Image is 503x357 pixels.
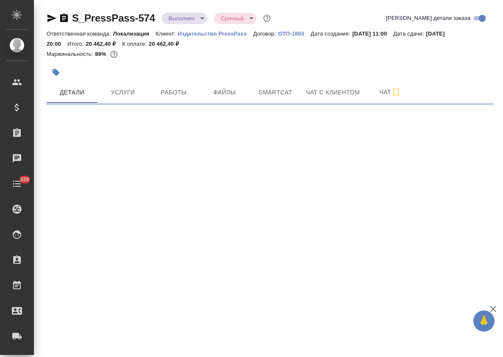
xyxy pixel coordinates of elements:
[2,173,32,194] a: 320
[95,51,108,57] p: 89%
[103,87,143,98] span: Услуги
[178,30,253,37] a: Издательство PressPass
[261,13,272,24] button: Доп статусы указывают на важность/срочность заказа
[278,30,311,37] a: ОТП-1893
[311,30,352,37] p: Дата создания:
[52,87,92,98] span: Детали
[67,41,86,47] p: Итого:
[214,13,256,24] div: Выполнен
[47,13,57,23] button: Скопировать ссылку для ЯМессенджера
[391,87,401,97] svg: Подписаться
[204,87,245,98] span: Файлы
[306,87,360,98] span: Чат с клиентом
[255,87,296,98] span: Smartcat
[113,30,156,37] p: Локализация
[108,49,119,60] button: 1844.25 RUB;
[473,310,495,332] button: 🙏
[153,87,194,98] span: Работы
[162,13,207,24] div: Выполнен
[352,30,393,37] p: [DATE] 11:00
[156,30,178,37] p: Клиент:
[477,312,491,330] span: 🙏
[72,12,155,24] a: S_PressPass-574
[86,41,122,47] p: 20 462,40 ₽
[370,87,411,97] span: Чат
[166,15,197,22] button: Выполнен
[149,41,185,47] p: 20 462,40 ₽
[47,30,113,37] p: Ответственная команда:
[253,30,278,37] p: Договор:
[47,51,95,57] p: Маржинальность:
[393,30,426,37] p: Дата сдачи:
[386,14,470,22] span: [PERSON_NAME] детали заказа
[15,175,34,184] span: 320
[218,15,246,22] button: Срочный
[59,13,69,23] button: Скопировать ссылку
[122,41,149,47] p: К оплате:
[47,63,65,82] button: Добавить тэг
